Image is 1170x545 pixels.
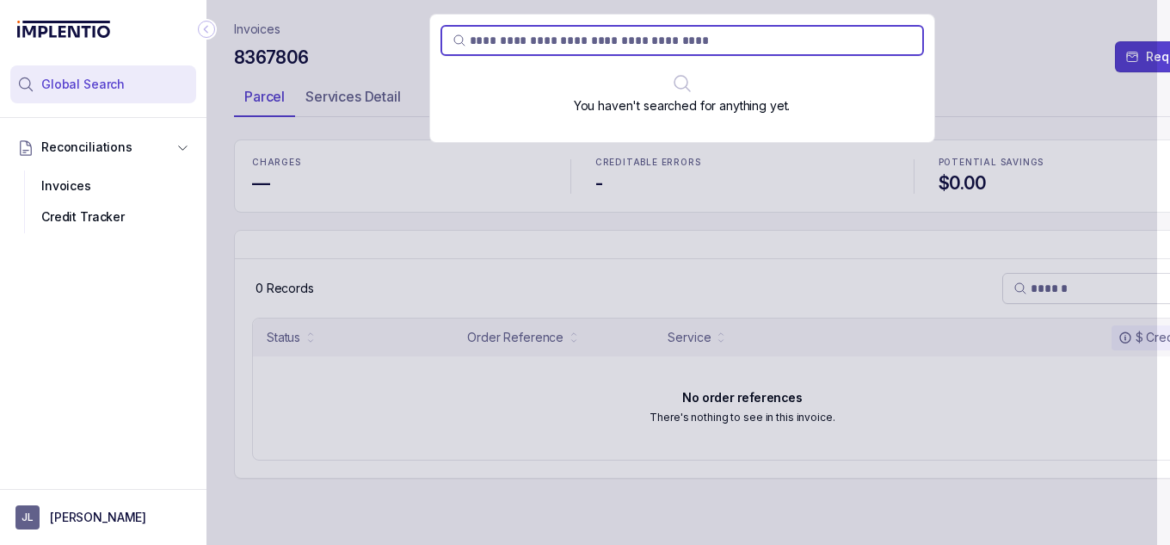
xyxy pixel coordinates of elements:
[15,505,191,530] button: User initials[PERSON_NAME]
[24,201,182,232] div: Credit Tracker
[15,505,40,530] span: User initials
[24,170,182,201] div: Invoices
[10,167,196,237] div: Reconciliations
[41,139,132,156] span: Reconciliations
[41,76,125,93] span: Global Search
[10,128,196,166] button: Reconciliations
[50,509,146,526] p: [PERSON_NAME]
[574,97,791,115] p: You haven't searched for anything yet.
[196,19,217,40] div: Collapse Icon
